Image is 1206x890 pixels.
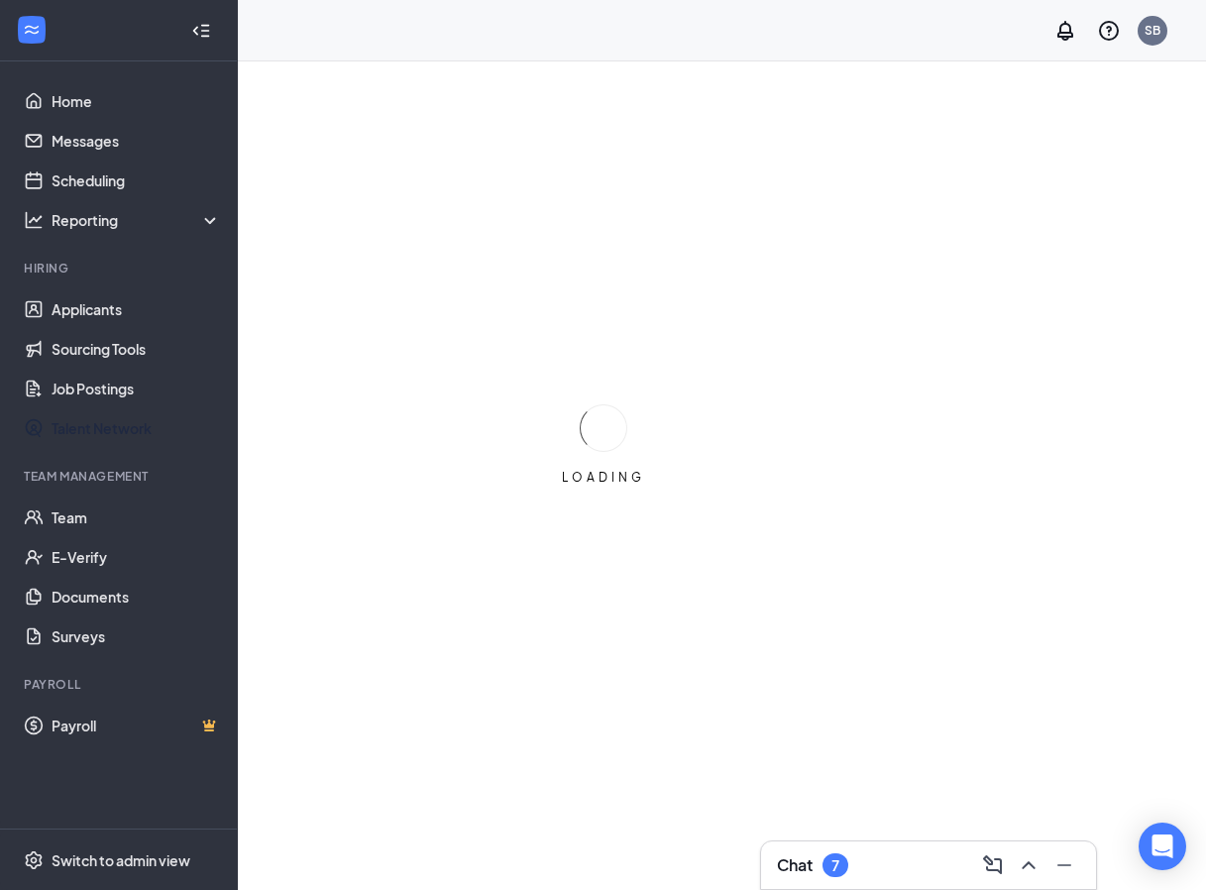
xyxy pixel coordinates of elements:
[977,849,1009,881] button: ComposeMessage
[52,706,221,745] a: PayrollCrown
[52,408,221,448] a: Talent Network
[22,20,42,40] svg: WorkstreamLogo
[777,854,813,876] h3: Chat
[52,161,221,200] a: Scheduling
[52,210,222,230] div: Reporting
[52,121,221,161] a: Messages
[52,537,221,577] a: E-Verify
[52,81,221,121] a: Home
[1145,22,1160,39] div: SB
[52,329,221,369] a: Sourcing Tools
[831,857,839,874] div: 7
[554,469,653,486] div: LOADING
[1139,823,1186,870] div: Open Intercom Messenger
[1097,19,1121,43] svg: QuestionInfo
[52,616,221,656] a: Surveys
[1053,19,1077,43] svg: Notifications
[191,21,211,41] svg: Collapse
[24,260,217,277] div: Hiring
[981,853,1005,877] svg: ComposeMessage
[24,850,44,870] svg: Settings
[1017,853,1041,877] svg: ChevronUp
[1048,849,1080,881] button: Minimize
[52,369,221,408] a: Job Postings
[1013,849,1044,881] button: ChevronUp
[52,577,221,616] a: Documents
[52,498,221,537] a: Team
[24,468,217,485] div: Team Management
[52,850,190,870] div: Switch to admin view
[24,676,217,693] div: Payroll
[1052,853,1076,877] svg: Minimize
[52,289,221,329] a: Applicants
[24,210,44,230] svg: Analysis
